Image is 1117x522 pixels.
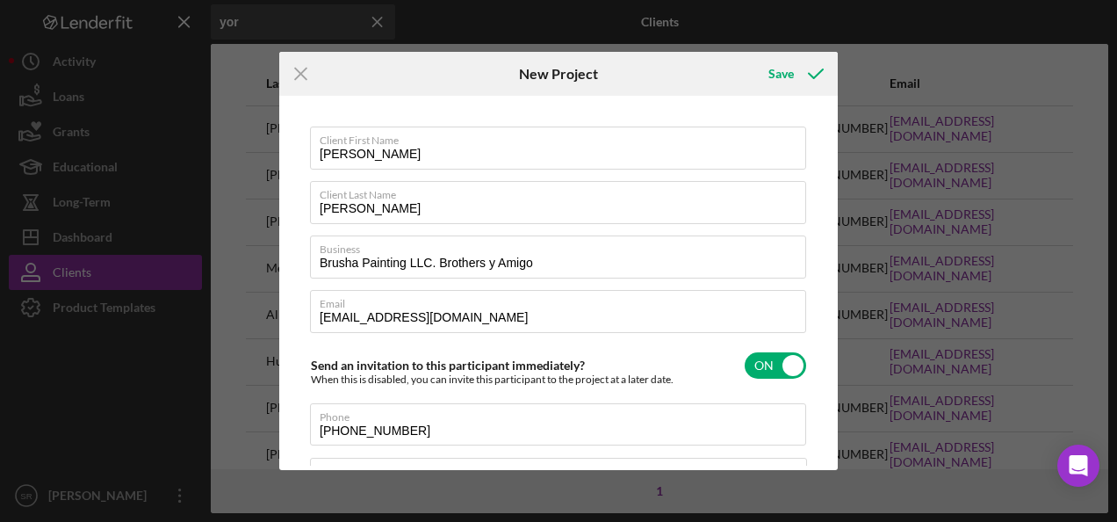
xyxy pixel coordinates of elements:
[320,182,806,201] label: Client Last Name
[320,291,806,310] label: Email
[320,404,806,424] label: Phone
[320,127,806,147] label: Client First Name
[311,373,674,386] div: When this is disabled, you can invite this participant to the project at a later date.
[320,236,806,256] label: Business
[751,56,838,91] button: Save
[519,66,598,82] h6: New Project
[768,56,794,91] div: Save
[1057,445,1099,487] div: Open Intercom Messenger
[311,358,585,373] label: Send an invitation to this participant immediately?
